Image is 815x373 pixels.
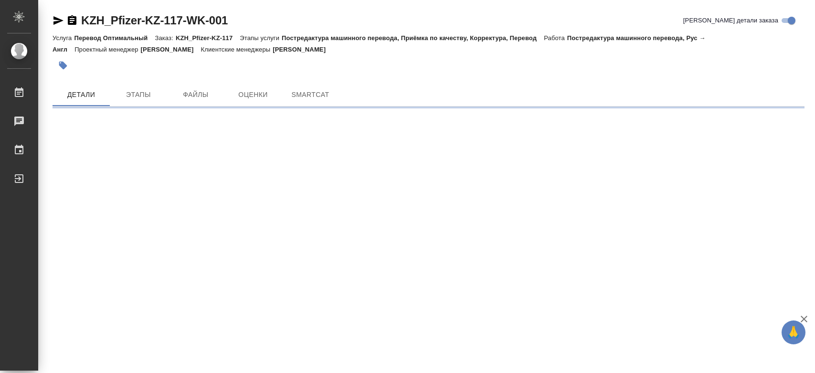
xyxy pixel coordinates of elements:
[273,46,333,53] p: [PERSON_NAME]
[287,89,333,101] span: SmartCat
[785,322,802,342] span: 🙏
[230,89,276,101] span: Оценки
[53,34,74,42] p: Услуга
[683,16,778,25] span: [PERSON_NAME] детали заказа
[74,34,155,42] p: Перевод Оптимальный
[782,320,805,344] button: 🙏
[53,15,64,26] button: Скопировать ссылку для ЯМессенджера
[81,14,228,27] a: KZH_Pfizer-KZ-117-WK-001
[66,15,78,26] button: Скопировать ссылку
[282,34,544,42] p: Постредактура машинного перевода, Приёмка по качеству, Корректура, Перевод
[201,46,273,53] p: Клиентские менеджеры
[74,46,140,53] p: Проектный менеджер
[240,34,282,42] p: Этапы услуги
[176,34,240,42] p: KZH_Pfizer-KZ-117
[155,34,175,42] p: Заказ:
[544,34,567,42] p: Работа
[116,89,161,101] span: Этапы
[53,55,74,76] button: Добавить тэг
[58,89,104,101] span: Детали
[173,89,219,101] span: Файлы
[141,46,201,53] p: [PERSON_NAME]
